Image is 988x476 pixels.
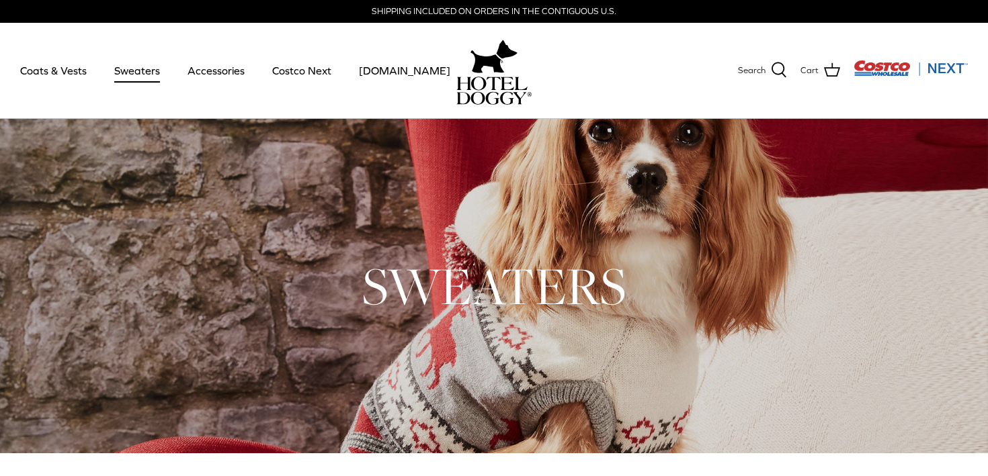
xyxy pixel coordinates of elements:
[456,77,532,105] img: hoteldoggycom
[738,64,766,78] span: Search
[20,253,968,319] h1: SWEATERS
[800,64,819,78] span: Cart
[854,68,968,79] a: Visit Costco Next
[347,48,462,93] a: [DOMAIN_NAME]
[8,48,99,93] a: Coats & Vests
[854,60,968,77] img: Costco Next
[738,62,787,79] a: Search
[260,48,343,93] a: Costco Next
[175,48,257,93] a: Accessories
[800,62,840,79] a: Cart
[456,36,532,105] a: hoteldoggy.com hoteldoggycom
[102,48,172,93] a: Sweaters
[470,36,518,77] img: hoteldoggy.com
